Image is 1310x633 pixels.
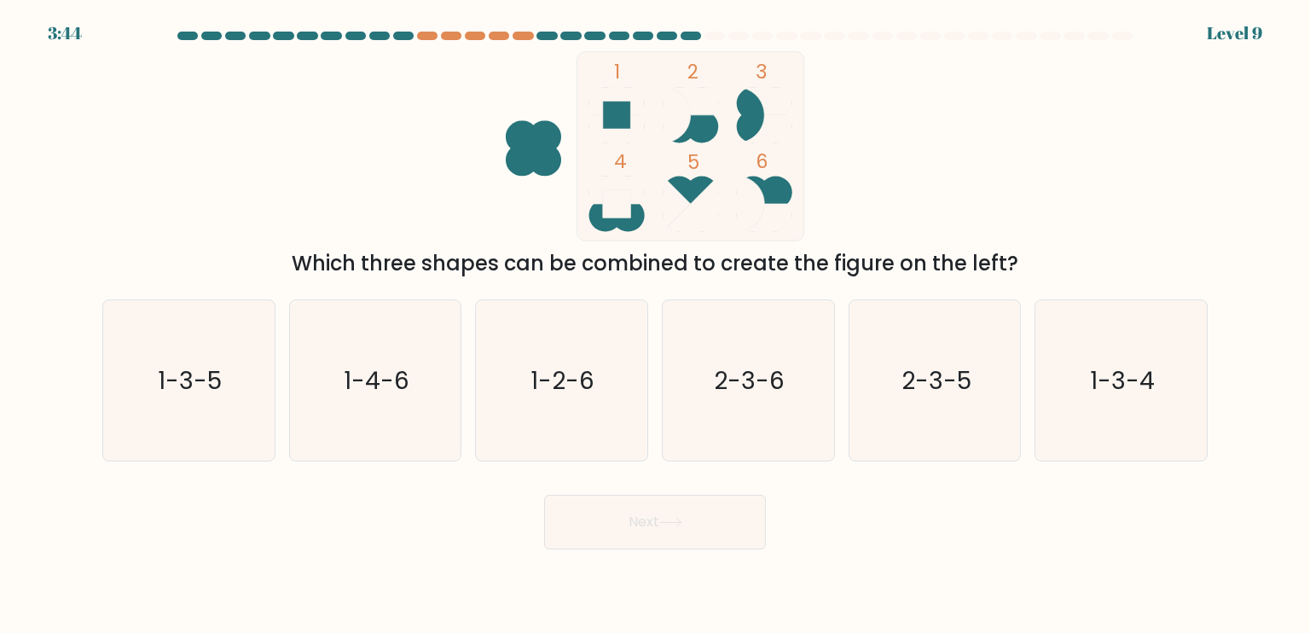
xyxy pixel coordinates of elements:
tspan: 5 [687,148,699,176]
div: 3:44 [48,20,82,46]
tspan: 2 [687,58,698,85]
text: 1-4-6 [344,363,409,397]
tspan: 3 [756,58,768,85]
div: Which three shapes can be combined to create the figure on the left? [113,248,1197,279]
text: 2-3-6 [715,363,785,397]
tspan: 1 [614,58,620,85]
text: 1-3-4 [1090,363,1155,397]
text: 1-2-6 [531,363,595,397]
tspan: 4 [614,148,627,175]
tspan: 6 [756,148,768,175]
text: 2-3-5 [901,363,971,397]
div: Level 9 [1207,20,1262,46]
text: 1-3-5 [159,363,223,397]
button: Next [544,495,766,549]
